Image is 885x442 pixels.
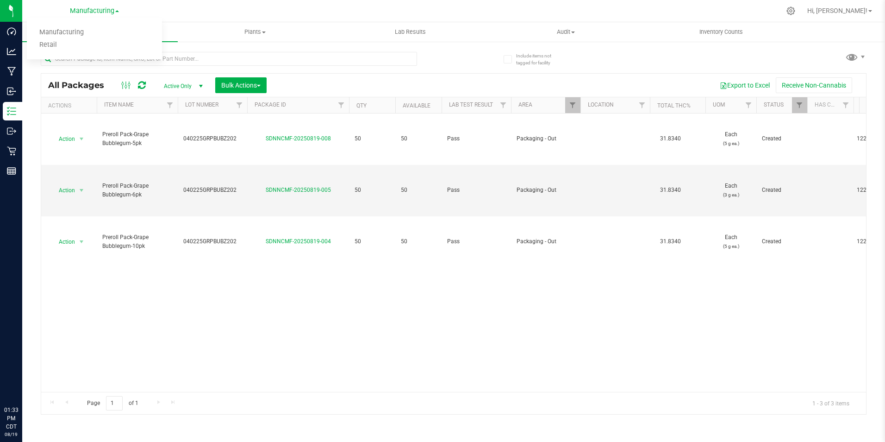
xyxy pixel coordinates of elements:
a: Manufacturing [27,26,162,39]
a: Qty [356,102,367,109]
span: Created [762,134,802,143]
a: Filter [635,97,650,113]
span: Include items not tagged for facility [516,52,562,66]
span: All Packages [48,80,113,90]
span: Packaging - Out [517,134,575,143]
a: SDNNCMF-20250819-005 [266,187,331,193]
span: 040225GRPBUBZ202 [183,237,242,246]
p: 08/19 [4,431,18,438]
a: Inventory Counts [643,22,799,42]
span: Action [50,235,75,248]
span: 31.8340 [655,132,686,145]
span: Preroll Pack-Grape Bubblegum-10pk [102,233,172,251]
span: Bulk Actions [221,82,261,89]
a: Area [518,101,532,108]
inline-svg: Analytics [7,47,16,56]
span: Packaging - Out [517,237,575,246]
a: Lab Results [333,22,488,42]
a: Available [403,102,430,109]
span: Each [711,233,751,251]
span: Inventory Counts [687,28,755,36]
div: Actions [48,102,93,109]
inline-svg: Reports [7,166,16,176]
span: 50 [355,186,390,195]
span: 040225GRPBUBZ202 [183,186,242,195]
a: Lab Test Result [449,101,493,108]
a: Filter [496,97,511,113]
span: Preroll Pack-Grape Bubblegum-6pk [102,182,172,199]
button: Receive Non-Cannabis [776,77,852,93]
a: Item Name [104,101,134,108]
span: 50 [401,186,436,195]
span: 50 [401,134,436,143]
span: Page of 1 [79,396,146,410]
a: Location [588,101,614,108]
span: select [76,184,87,197]
a: Package ID [255,101,286,108]
a: UOM [713,101,725,108]
inline-svg: Inventory [7,107,16,116]
span: Each [711,182,751,199]
a: Filter [741,97,756,113]
a: Filter [232,97,247,113]
button: Export to Excel [714,77,776,93]
a: Filter [565,97,580,113]
span: 31.8340 [655,235,686,248]
span: Inventory [22,28,178,36]
inline-svg: Dashboard [7,27,16,36]
span: 50 [355,134,390,143]
iframe: Resource center [9,368,37,396]
span: Plants [178,28,333,36]
a: Filter [792,97,807,113]
span: 50 [401,237,436,246]
span: 040225GRPBUBZ202 [183,134,242,143]
input: Search Package ID, Item Name, SKU, Lot or Part Number... [41,52,417,66]
span: Preroll Pack-Grape Bubblegum-5pk [102,130,172,148]
p: (5 g ea.) [711,139,751,148]
button: Bulk Actions [215,77,267,93]
a: SDNNCMF-20250819-008 [266,135,331,142]
inline-svg: Retail [7,146,16,156]
a: Filter [838,97,854,113]
inline-svg: Manufacturing [7,67,16,76]
span: Each [711,130,751,148]
a: Filter [162,97,178,113]
a: SDNNCMF-20250819-004 [266,238,331,245]
span: 31.8340 [655,183,686,197]
span: 50 [355,237,390,246]
span: Pass [447,186,505,195]
inline-svg: Outbound [7,126,16,136]
a: Plants [178,22,333,42]
inline-svg: Inbound [7,87,16,96]
a: Audit [488,22,644,42]
p: (3 g ea.) [711,190,751,199]
a: Status [764,101,784,108]
input: 1 [106,396,123,410]
p: (5 g ea.) [711,242,751,251]
span: Lab Results [382,28,438,36]
span: Pass [447,237,505,246]
span: Action [50,133,75,145]
th: Has COA [807,97,854,114]
a: Filter [334,97,349,113]
span: Hi, [PERSON_NAME]! [807,7,867,14]
span: Packaging - Out [517,186,575,195]
span: 1 - 3 of 3 items [805,396,857,410]
span: Created [762,186,802,195]
iframe: Resource center unread badge [27,366,38,378]
a: Retail [27,39,162,51]
span: select [76,133,87,145]
a: Inventory [22,22,178,42]
span: Manufacturing [70,7,114,15]
div: Manage settings [785,6,797,15]
span: Action [50,184,75,197]
span: Audit [489,28,643,36]
a: Total THC% [657,102,691,109]
span: Created [762,237,802,246]
a: Lot Number [185,101,218,108]
span: select [76,235,87,248]
span: Pass [447,134,505,143]
p: 01:33 PM CDT [4,406,18,431]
